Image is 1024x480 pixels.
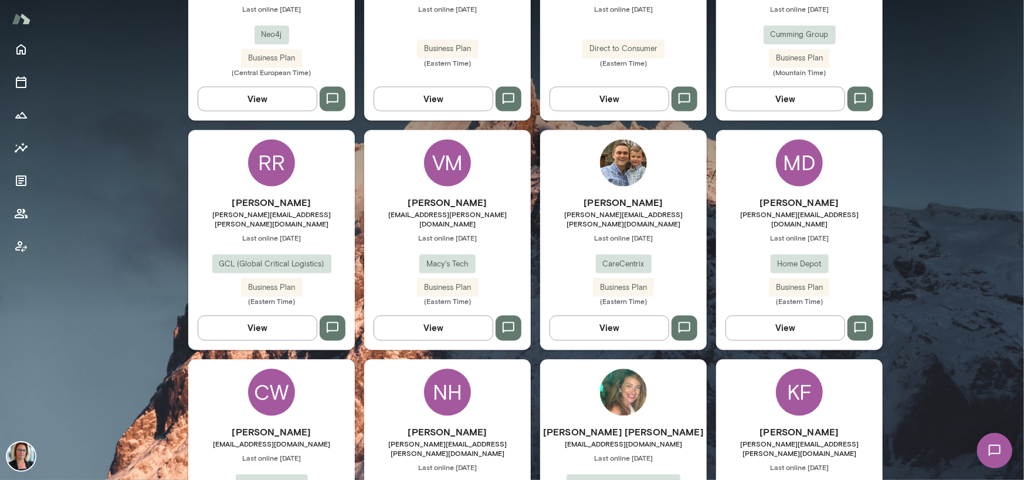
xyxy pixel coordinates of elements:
span: [EMAIL_ADDRESS][DOMAIN_NAME] [540,440,707,449]
span: Business Plan [769,53,830,65]
span: [PERSON_NAME][EMAIL_ADDRESS][PERSON_NAME][DOMAIN_NAME] [716,440,883,458]
span: (Eastern Time) [716,297,883,306]
h6: [PERSON_NAME] [PERSON_NAME] [540,425,707,440]
button: View [374,87,493,111]
div: MD [776,140,823,187]
span: (Eastern Time) [540,297,707,306]
button: View [198,87,317,111]
div: CW [248,369,295,416]
span: CareCentrix [596,259,652,271]
span: Last online [DATE] [540,454,707,463]
div: VM [424,140,471,187]
button: Client app [9,235,33,258]
span: Last online [DATE] [188,454,355,463]
h6: [PERSON_NAME] [716,425,883,440]
button: Sessions [9,70,33,94]
span: Neo4j [255,29,289,41]
span: [PERSON_NAME][EMAIL_ADDRESS][PERSON_NAME][DOMAIN_NAME] [540,210,707,229]
span: Last online [DATE] [716,463,883,472]
div: NH [424,369,471,416]
h6: [PERSON_NAME] [364,196,531,210]
span: [PERSON_NAME][EMAIL_ADDRESS][DOMAIN_NAME] [716,210,883,229]
span: (Eastern Time) [364,297,531,306]
span: Last online [DATE] [188,5,355,14]
span: Home Depot [771,259,829,271]
button: View [198,316,317,340]
h6: [PERSON_NAME] [188,196,355,210]
span: [PERSON_NAME][EMAIL_ADDRESS][PERSON_NAME][DOMAIN_NAME] [188,210,355,229]
button: Documents [9,169,33,192]
span: Last online [DATE] [716,234,883,243]
button: View [550,316,669,340]
h6: [PERSON_NAME] [364,425,531,440]
div: KF [776,369,823,416]
img: Courtney Cherry Ellis [600,369,647,416]
button: View [374,316,493,340]
img: Jennifer Alvarez [7,442,35,471]
span: Business Plan [769,282,830,294]
span: Last online [DATE] [364,234,531,243]
span: (Eastern Time) [540,59,707,68]
button: Home [9,38,33,61]
button: View [725,87,845,111]
span: (Mountain Time) [716,68,883,77]
span: (Central European Time) [188,68,355,77]
span: Business Plan [417,43,478,55]
span: Last online [DATE] [716,5,883,14]
span: Cumming Group [764,29,836,41]
img: Michael Ducharme [600,140,647,187]
span: Last online [DATE] [540,234,707,243]
span: Macy's Tech [419,259,476,271]
span: Business Plan [241,282,302,294]
h6: [PERSON_NAME] [716,196,883,210]
img: Mento [12,8,30,30]
span: Business Plan [417,282,478,294]
span: Direct to Consumer [582,43,664,55]
h6: [PERSON_NAME] [188,425,355,440]
span: [EMAIL_ADDRESS][PERSON_NAME][DOMAIN_NAME] [364,210,531,229]
button: Growth Plan [9,103,33,127]
div: RR [248,140,295,187]
span: Last online [DATE] [540,5,707,14]
h6: [PERSON_NAME] [540,196,707,210]
span: Last online [DATE] [364,5,531,14]
span: [PERSON_NAME][EMAIL_ADDRESS][PERSON_NAME][DOMAIN_NAME] [364,440,531,458]
button: Members [9,202,33,225]
button: View [550,87,669,111]
span: [EMAIL_ADDRESS][DOMAIN_NAME] [188,440,355,449]
span: Business Plan [593,282,654,294]
span: Business Plan [241,53,302,65]
button: Insights [9,136,33,160]
button: View [725,316,845,340]
span: (Eastern Time) [188,297,355,306]
span: Last online [DATE] [188,234,355,243]
span: GCL (Global Critical Logistics) [212,259,331,271]
span: Last online [DATE] [364,463,531,472]
span: (Eastern Time) [364,59,531,68]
